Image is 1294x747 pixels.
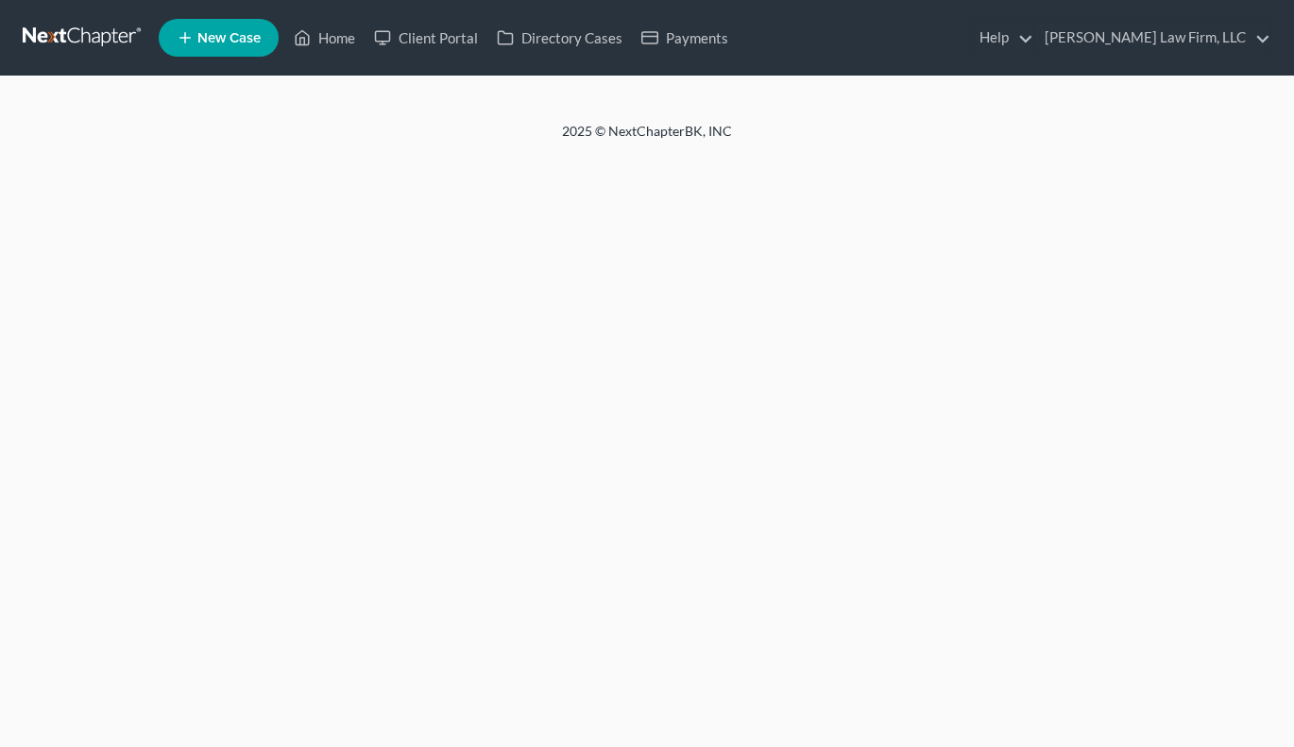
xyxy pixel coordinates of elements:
new-legal-case-button: New Case [159,19,279,57]
a: Directory Cases [487,21,632,55]
a: Payments [632,21,738,55]
a: Help [970,21,1033,55]
div: 2025 © NextChapterBK, INC [109,122,1185,156]
a: Home [284,21,365,55]
a: [PERSON_NAME] Law Firm, LLC [1035,21,1270,55]
a: Client Portal [365,21,487,55]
